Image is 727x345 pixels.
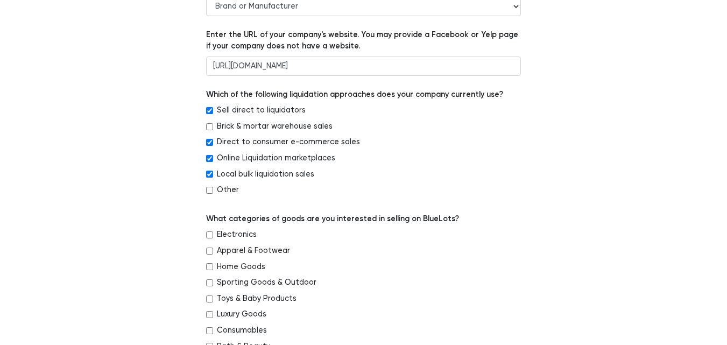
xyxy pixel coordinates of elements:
[206,231,213,238] input: Electronics
[217,136,360,148] label: Direct to consumer e-commerce sales
[206,29,521,52] label: Enter the URL of your company's website. You may provide a Facebook or Yelp page if your company ...
[206,295,213,302] input: Toys & Baby Products
[206,263,213,270] input: Home Goods
[217,308,266,320] label: Luxury Goods
[206,213,459,225] label: What categories of goods are you interested in selling on BlueLots?
[217,168,314,180] label: Local bulk liquidation sales
[217,121,333,132] label: Brick & mortar warehouse sales
[206,327,213,334] input: Consumables
[217,104,306,116] label: Sell direct to liquidators
[217,184,239,196] label: Other
[217,277,316,288] label: Sporting Goods & Outdoor
[217,152,335,164] label: Online Liquidation marketplaces
[217,293,297,305] label: Toys & Baby Products
[206,107,213,114] input: Sell direct to liquidators
[206,311,213,318] input: Luxury Goods
[206,187,213,194] input: Other
[206,123,213,130] input: Brick & mortar warehouse sales
[206,248,213,255] input: Apparel & Footwear
[206,89,503,101] label: Which of the following liquidation approaches does your company currently use?
[217,325,267,336] label: Consumables
[206,171,213,178] input: Local bulk liquidation sales
[217,245,290,257] label: Apparel & Footwear
[206,139,213,146] input: Direct to consumer e-commerce sales
[217,261,265,273] label: Home Goods
[217,229,257,241] label: Electronics
[206,155,213,162] input: Online Liquidation marketplaces
[206,279,213,286] input: Sporting Goods & Outdoor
